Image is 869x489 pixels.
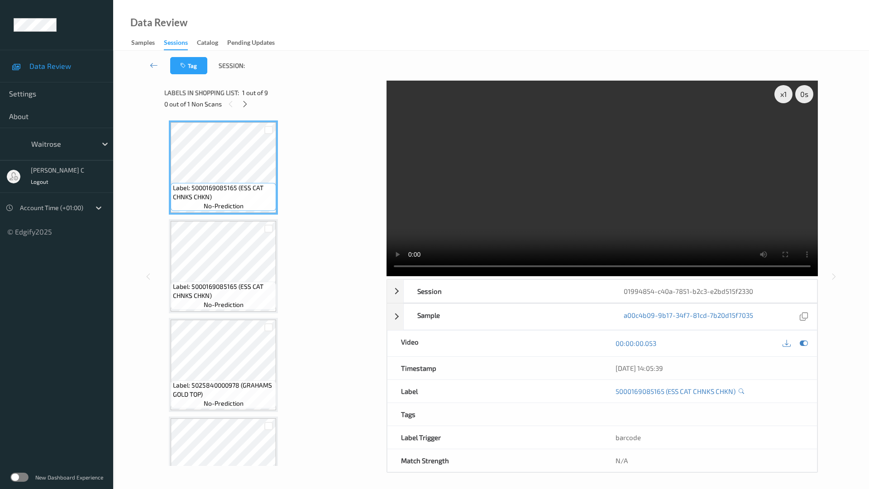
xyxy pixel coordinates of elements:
[131,38,155,49] div: Samples
[131,37,164,49] a: Samples
[227,38,275,49] div: Pending Updates
[227,37,284,49] a: Pending Updates
[204,399,244,408] span: no-prediction
[204,300,244,309] span: no-prediction
[387,449,602,472] div: Match Strength
[387,303,817,330] div: Samplea00c4b09-9b17-34f7-81cd-7b20d15f7035
[602,449,817,472] div: N/A
[616,387,735,396] a: 5000169085165 (ESS CAT CHNKS CHKN)
[164,37,197,50] a: Sessions
[387,426,602,449] div: Label Trigger
[795,85,813,103] div: 0 s
[130,18,187,27] div: Data Review
[774,85,793,103] div: x 1
[164,88,239,97] span: Labels in shopping list:
[164,38,188,50] div: Sessions
[242,88,268,97] span: 1 out of 9
[387,331,602,356] div: Video
[404,280,611,302] div: Session
[610,280,817,302] div: 01994854-c40a-7851-b2c3-e2bd515f2330
[602,426,817,449] div: barcode
[404,304,611,330] div: Sample
[616,339,656,348] a: 00:00:00.053
[170,57,207,74] button: Tag
[197,37,227,49] a: Catalog
[387,380,602,403] div: Label
[616,364,803,373] div: [DATE] 14:05:39
[219,61,245,70] span: Session:
[387,357,602,379] div: Timestamp
[624,311,753,323] a: a00c4b09-9b17-34f7-81cd-7b20d15f7035
[197,38,218,49] div: Catalog
[387,403,602,426] div: Tags
[204,201,244,211] span: no-prediction
[173,183,274,201] span: Label: 5000169085165 (ESS CAT CHNKS CHKN)
[387,279,817,303] div: Session01994854-c40a-7851-b2c3-e2bd515f2330
[173,282,274,300] span: Label: 5000169085165 (ESS CAT CHNKS CHKN)
[164,98,380,110] div: 0 out of 1 Non Scans
[173,381,274,399] span: Label: 5025840000978 (GRAHAMS GOLD TOP)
